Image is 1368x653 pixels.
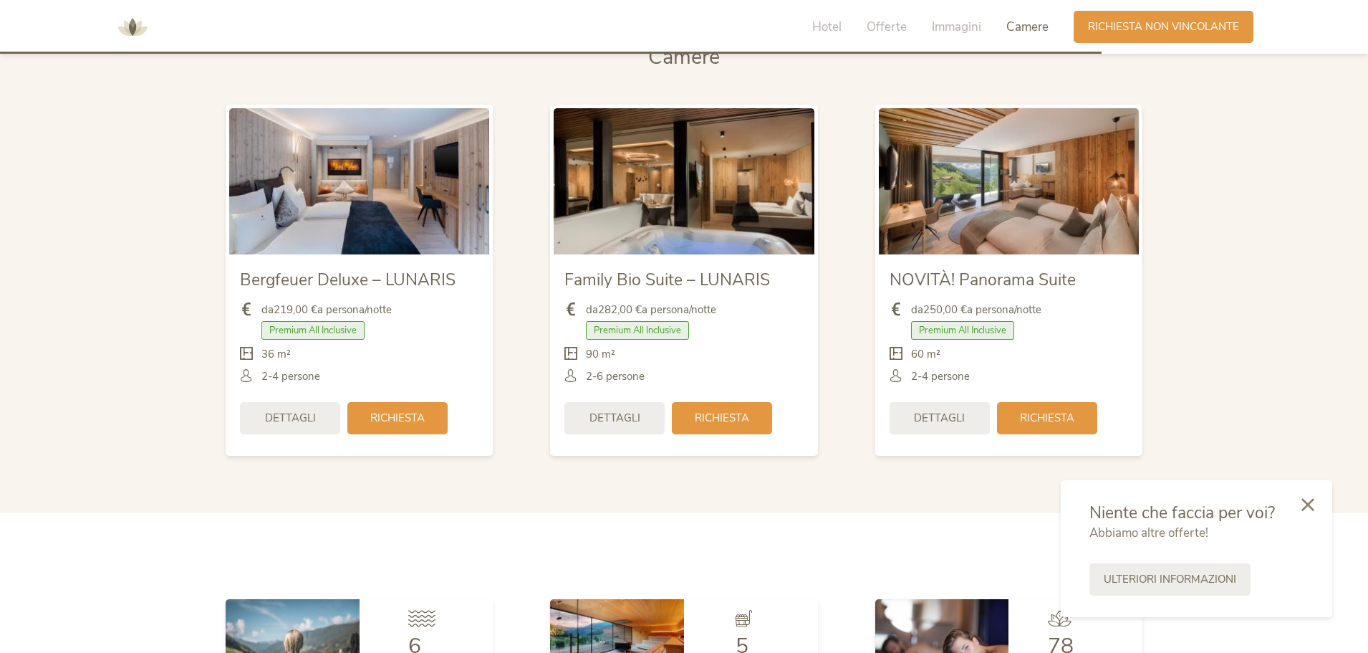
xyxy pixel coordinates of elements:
span: Family Bio Suite – LUNARIS [564,269,770,291]
b: 219,00 € [274,302,317,317]
span: da a persona/notte [261,302,392,318]
span: 2-4 persone [911,369,970,384]
span: Abbiamo altre offerte! [1089,525,1208,541]
span: Richiesta [370,411,425,426]
span: Immagini [932,19,981,35]
img: AMONTI & LUNARIS Wellnessresort [111,6,154,49]
span: Richiesta [695,411,749,426]
a: Ulteriori informazioni [1089,563,1251,596]
span: Ulteriori informazioni [1104,572,1236,587]
span: Offerte [867,19,907,35]
img: NOVITÀ! Panorama Suite [879,108,1139,254]
span: 2-4 persone [261,369,320,384]
span: 60 m² [911,347,940,362]
span: Camere [648,43,720,71]
span: Richiesta [1020,411,1074,426]
span: Dettagli [589,411,640,426]
img: Family Bio Suite – LUNARIS [554,108,814,254]
span: Dettagli [265,411,316,426]
span: Bergfeuer Deluxe – LUNARIS [240,269,456,291]
img: Bergfeuer Deluxe – LUNARIS [229,108,489,254]
span: NOVITÀ! Panorama Suite [890,269,1076,291]
span: 36 m² [261,347,291,362]
span: 2-6 persone [586,369,645,384]
span: Richiesta non vincolante [1088,19,1239,34]
span: da a persona/notte [911,302,1041,318]
span: Premium All Inclusive [261,321,365,340]
span: Premium All Inclusive [911,321,1014,340]
span: da a persona/notte [586,302,716,318]
span: Hotel [812,19,842,35]
span: 90 m² [586,347,615,362]
span: Camere [1006,19,1049,35]
b: 250,00 € [923,302,967,317]
a: AMONTI & LUNARIS Wellnessresort [111,22,154,32]
b: 282,00 € [598,302,642,317]
span: Dettagli [914,411,965,426]
span: Niente che faccia per voi? [1089,502,1275,524]
span: Premium All Inclusive [586,321,689,340]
